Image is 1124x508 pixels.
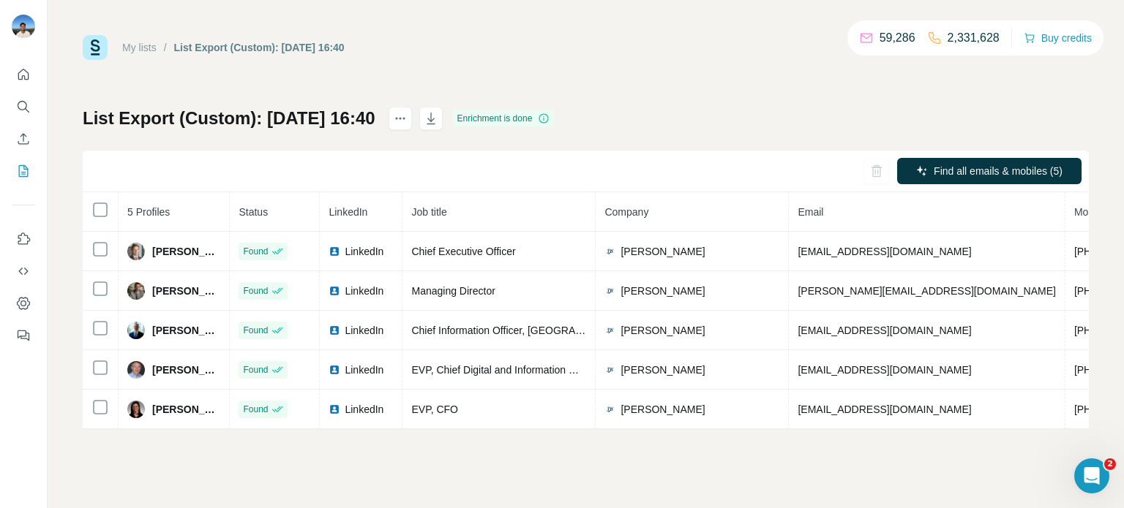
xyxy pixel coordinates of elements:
span: LinkedIn [345,284,383,298]
button: Use Surfe API [12,258,35,284]
span: Find all emails & mobiles (5) [934,164,1063,178]
span: Job title [411,206,446,218]
span: EVP, CFO [411,403,458,415]
span: 2 [1104,458,1116,470]
span: [PERSON_NAME] [621,402,705,417]
div: Enrichment is done [453,110,555,127]
img: LinkedIn logo [329,285,340,297]
li: / [164,40,167,55]
span: [PERSON_NAME] [621,284,705,298]
span: [PERSON_NAME] [152,402,220,417]
span: [PERSON_NAME][EMAIL_ADDRESS][DOMAIN_NAME] [798,285,1055,297]
img: company-logo [604,364,616,376]
div: List Export (Custom): [DATE] 16:40 [174,40,345,55]
img: LinkedIn logo [329,325,340,336]
span: LinkedIn [345,402,383,417]
iframe: Intercom live chat [1074,458,1109,493]
img: LinkedIn logo [329,364,340,376]
img: Surfe Logo [83,35,108,60]
span: Managing Director [411,285,495,297]
span: Mobile [1074,206,1104,218]
span: [EMAIL_ADDRESS][DOMAIN_NAME] [798,364,971,376]
img: Avatar [127,282,145,300]
span: [PERSON_NAME] [621,363,705,377]
img: Avatar [12,15,35,38]
span: Found [243,403,268,416]
span: Company [604,206,648,218]
p: 59,286 [880,29,915,47]
a: My lists [122,42,157,53]
span: [PERSON_NAME] [152,323,220,338]
span: Email [798,206,823,218]
span: LinkedIn [329,206,367,218]
button: My lists [12,158,35,184]
span: Chief Information Officer, [GEOGRAPHIC_DATA] [411,325,634,336]
img: company-logo [604,246,616,257]
button: Quick start [12,61,35,88]
button: Feedback [12,322,35,349]
span: 5 Profiles [127,206,170,218]
img: Avatar [127,243,145,260]
span: Found [243,284,268,297]
img: company-logo [604,285,616,297]
span: LinkedIn [345,323,383,338]
button: Enrich CSV [12,126,35,152]
button: Use Surfe on LinkedIn [12,226,35,252]
h1: List Export (Custom): [DATE] 16:40 [83,107,375,130]
span: Found [243,324,268,337]
img: company-logo [604,325,616,336]
img: Avatar [127,322,145,339]
span: Status [239,206,268,218]
p: 2,331,628 [948,29,1000,47]
span: LinkedIn [345,363,383,377]
span: Found [243,363,268,376]
span: [EMAIL_ADDRESS][DOMAIN_NAME] [798,246,971,257]
span: [EMAIL_ADDRESS][DOMAIN_NAME] [798,403,971,415]
span: Found [243,245,268,258]
button: Dashboard [12,290,35,316]
img: company-logo [604,403,616,415]
span: [PERSON_NAME] [152,244,220,259]
button: actions [389,107,412,130]
img: LinkedIn logo [329,403,340,415]
span: LinkedIn [345,244,383,259]
span: [PERSON_NAME] [621,323,705,338]
span: [PERSON_NAME] [152,363,220,377]
span: [PERSON_NAME] [152,284,220,298]
button: Buy credits [1024,28,1092,48]
span: [EMAIL_ADDRESS][DOMAIN_NAME] [798,325,971,336]
img: Avatar [127,401,145,418]
img: LinkedIn logo [329,246,340,257]
span: EVP, Chief Digital and Information Officer [411,364,599,376]
button: Find all emails & mobiles (5) [897,158,1082,184]
span: [PERSON_NAME] [621,244,705,259]
span: Chief Executive Officer [411,246,515,257]
img: Avatar [127,361,145,379]
button: Search [12,94,35,120]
